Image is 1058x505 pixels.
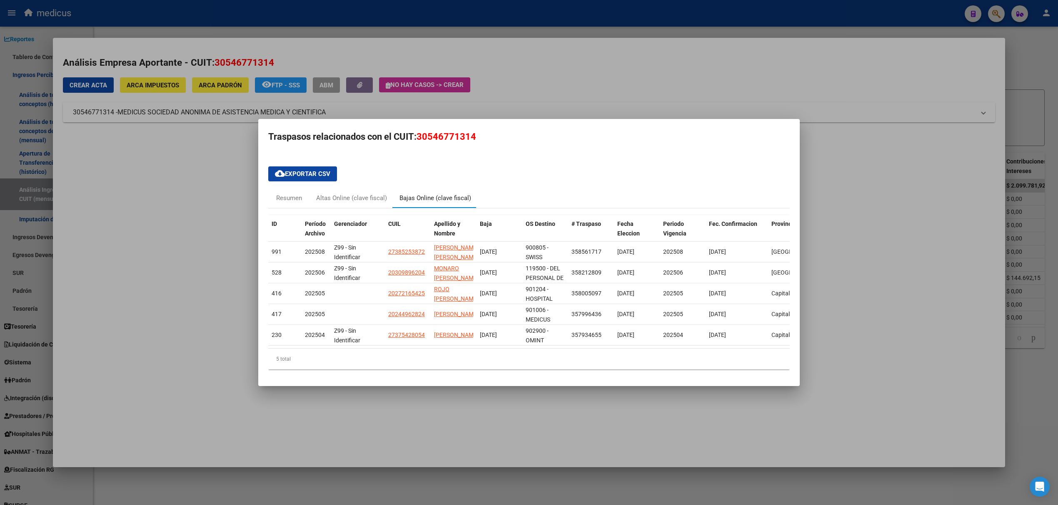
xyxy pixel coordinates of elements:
datatable-header-cell: Fecha Eleccion [614,215,660,243]
span: 417 [272,311,282,317]
span: 230 [272,332,282,338]
span: [DATE] [709,269,726,276]
datatable-header-cell: ID [268,215,302,243]
span: Provincia [771,220,796,227]
span: 20272165425 [388,290,425,297]
span: Exportar CSV [275,170,330,178]
span: [DATE] [709,311,726,317]
datatable-header-cell: Periodo Vigencia [660,215,706,243]
span: 901006 - MEDICUS SOCIEDAD ANONIMA DE ASISTENCIA MEDICA Y CIENTIFICA [526,307,561,370]
span: 358561717 [571,248,601,255]
span: Apellido y Nombre [434,220,460,237]
span: [PERSON_NAME] [434,311,479,317]
div: Resumen [276,193,302,203]
span: [DATE] [617,269,634,276]
span: ROJO [PERSON_NAME] [434,286,479,302]
span: Capital Federal [771,332,810,338]
span: 357934655 [571,332,601,338]
span: CUIL [388,220,401,227]
span: 202506 [663,269,683,276]
datatable-header-cell: Provincia [768,215,814,243]
datatable-header-cell: OS Destino [522,215,568,243]
div: 5 total [268,349,790,369]
div: [DATE] [480,268,519,277]
span: [PERSON_NAME] [434,332,479,338]
span: 27385253872 [388,248,425,255]
span: 991 [272,248,282,255]
div: [DATE] [480,247,519,257]
span: # Traspaso [571,220,601,227]
datatable-header-cell: Baja [477,215,522,243]
span: [GEOGRAPHIC_DATA] [771,269,828,276]
span: Fecha Eleccion [617,220,640,237]
span: 202508 [663,248,683,255]
span: 901204 - HOSPITAL ALEMAN ASOCIACION CIVIL [526,286,560,330]
span: [GEOGRAPHIC_DATA] [771,248,828,255]
datatable-header-cell: Apellido y Nombre [431,215,477,243]
span: 202506 [305,269,325,276]
span: Z99 - Sin Identificar [334,244,360,260]
span: [DATE] [617,290,634,297]
datatable-header-cell: CUIL [385,215,431,243]
datatable-header-cell: Fec. Confirmacion [706,215,768,243]
datatable-header-cell: Gerenciador [331,215,385,243]
span: 27375428054 [388,332,425,338]
span: [PERSON_NAME] [PERSON_NAME] [434,244,479,260]
span: 119500 - DEL PERSONAL DE LA SANIDAD ARGENTINA [526,265,564,300]
span: Fec. Confirmacion [709,220,757,227]
span: Capital Federal [771,290,810,297]
span: MONARO [PERSON_NAME] [434,265,479,281]
span: Z99 - Sin Identificar [334,265,360,281]
span: [DATE] [709,332,726,338]
div: Bajas Online (clave fiscal) [399,193,471,203]
span: 900805 - SWISS MEDICAL [526,244,550,270]
span: [DATE] [617,311,634,317]
span: 357996436 [571,311,601,317]
span: [DATE] [617,248,634,255]
span: 202504 [305,332,325,338]
span: 20244962824 [388,311,425,317]
span: 358005097 [571,290,601,297]
datatable-header-cell: # Traspaso [568,215,614,243]
span: 416 [272,290,282,297]
div: Altas Online (clave fiscal) [316,193,387,203]
span: ID [272,220,277,227]
div: [DATE] [480,289,519,298]
span: 202504 [663,332,683,338]
span: Período Archivo [305,220,326,237]
span: Capital Federal [771,311,810,317]
span: [DATE] [617,332,634,338]
span: 20309896204 [388,269,425,276]
span: 202508 [305,248,325,255]
span: 202505 [663,311,683,317]
button: Exportar CSV [268,166,337,181]
span: 528 [272,269,282,276]
span: [DATE] [709,290,726,297]
span: Z99 - Sin Identificar [334,327,360,344]
span: 202505 [663,290,683,297]
span: Periodo Vigencia [663,220,686,237]
span: 358212809 [571,269,601,276]
span: [DATE] [709,248,726,255]
span: 902900 - OMINT SOCIEDAD ANÓNIMA DE SERVICIOS [526,327,561,372]
div: Open Intercom Messenger [1030,477,1050,497]
span: 30546771314 [417,131,476,142]
datatable-header-cell: Período Archivo [302,215,331,243]
h2: Traspasos relacionados con el CUIT: [268,129,790,145]
span: OS Destino [526,220,555,227]
div: [DATE] [480,309,519,319]
span: 202505 [305,290,325,297]
span: 202505 [305,311,325,317]
div: [DATE] [480,330,519,340]
span: Gerenciador [334,220,367,227]
span: Baja [480,220,492,227]
mat-icon: cloud_download [275,168,285,178]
